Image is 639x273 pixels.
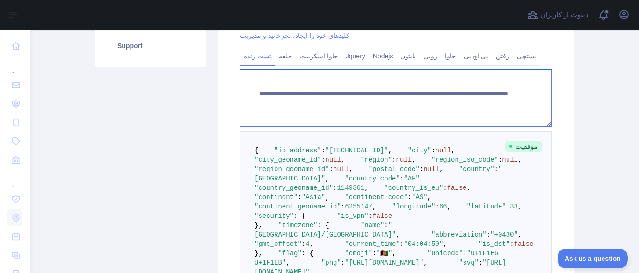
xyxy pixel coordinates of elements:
span: , [518,203,522,210]
span: "04:04:50" [404,240,443,248]
span: false [372,212,392,220]
span: 66 [439,203,447,210]
span: , [428,194,431,201]
span: , [451,147,455,154]
span: , [392,250,396,257]
div: ... [7,56,22,75]
span: , [423,259,427,266]
span: : [431,147,435,154]
div: ... [7,170,22,189]
span: : [372,250,376,257]
span: , [412,156,415,164]
span: "png" [321,259,341,266]
span: null [502,156,518,164]
span: : [333,184,337,192]
a: پی اچ پی [460,49,492,64]
span: "+0430" [490,231,518,238]
span: "emoji" [345,250,372,257]
span: , [447,203,451,210]
span: "city_geoname_id" [254,156,321,164]
span: "flag" [278,250,301,257]
span: : [408,194,412,201]
span: , [341,156,345,164]
span: "timezone" [278,222,317,229]
span: , [349,165,353,173]
span: : [506,203,510,210]
iframe: Toggle Customer Support [558,249,630,268]
span: موفقیت [505,141,542,152]
span: "is_vpn" [337,212,368,220]
span: "[URL][DOMAIN_NAME]" [345,259,423,266]
span: "AS" [412,194,428,201]
a: جاوا اسکریپت [296,49,342,64]
span: "region_geoname_id" [254,165,329,173]
span: null [333,165,349,173]
span: "AF" [404,175,420,182]
span: null [436,147,451,154]
span: , [467,184,471,192]
span: , [396,231,399,238]
span: : [463,250,467,257]
span: , [388,147,392,154]
span: , [325,194,329,201]
span: false [447,184,467,192]
span: : [498,156,502,164]
span: "abbreviation" [431,231,487,238]
span: "Asia" [302,194,325,201]
span: : [321,147,325,154]
span: "country" [459,165,494,173]
span: : { [294,212,305,220]
span: , [443,240,447,248]
span: : [420,165,423,173]
span: : [510,240,514,248]
span: null [423,165,439,173]
span: 4 [305,240,309,248]
span: , [325,175,329,182]
a: حلقه [275,49,296,64]
span: "name" [361,222,384,229]
span: : [400,175,404,182]
span: "city" [408,147,431,154]
span: "continent_geoname_id" [254,203,341,210]
span: : [487,231,490,238]
span: : [436,203,439,210]
span: : [321,156,325,164]
a: کلیدهای خود را ایجاد، بچرخانید و مدیریت [240,32,349,39]
span: "country_is_eu" [384,184,443,192]
span: : [479,259,482,266]
span: : [341,259,345,266]
a: Support [106,36,195,56]
span: : [302,240,305,248]
span: 1149361 [337,184,364,192]
span: 6255147 [345,203,372,210]
a: Jquery [342,49,369,64]
span: null [325,156,341,164]
a: روبی [420,49,441,64]
span: "country_code" [345,175,400,182]
span: { [254,147,258,154]
span: , [286,259,290,266]
span: "region" [361,156,392,164]
span: "security" [254,212,294,220]
span: }, [254,222,262,229]
a: جاوا [441,49,460,64]
span: "ip_address" [274,147,321,154]
span: , [518,231,522,238]
span: : { [317,222,329,229]
button: دعوت از کاربران [525,7,590,22]
span: , [518,156,522,164]
span: "is_dst" [479,240,510,248]
span: false [514,240,534,248]
span: "latitude" [467,203,506,210]
span: : [494,165,498,173]
span: "🇦🇫" [377,250,392,257]
span: : [384,222,388,229]
span: "gmt_offset" [254,240,302,248]
span: : [298,194,301,201]
span: , [364,184,368,192]
span: "continent" [254,194,298,201]
span: , [372,203,376,210]
span: : [400,240,404,248]
span: , [439,165,443,173]
span: , [420,175,423,182]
